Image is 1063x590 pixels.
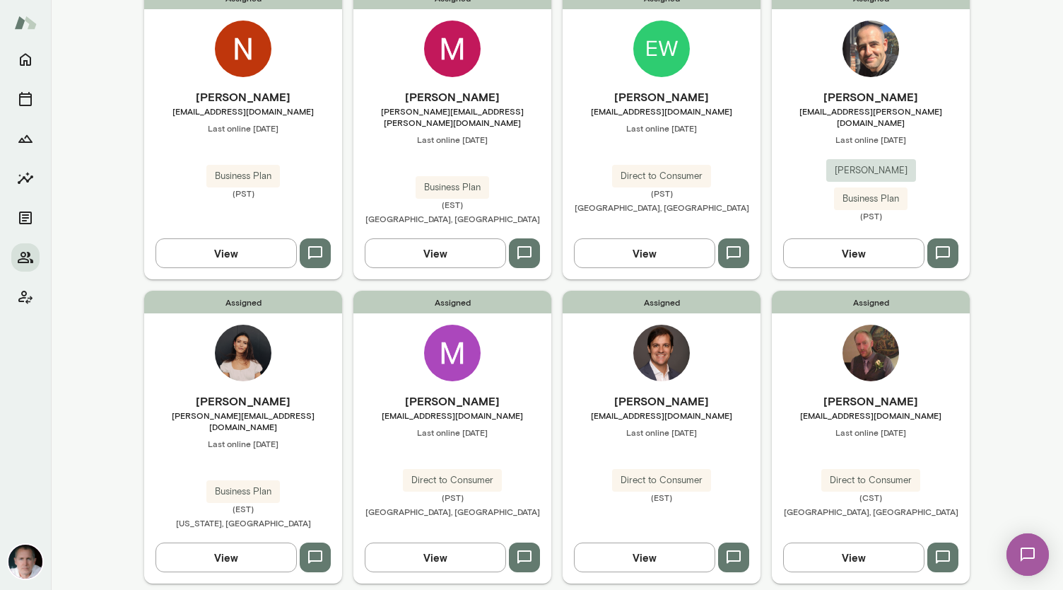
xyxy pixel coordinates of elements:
[772,291,970,313] span: Assigned
[353,393,551,410] h6: [PERSON_NAME]
[772,410,970,421] span: [EMAIL_ADDRESS][DOMAIN_NAME]
[563,410,760,421] span: [EMAIL_ADDRESS][DOMAIN_NAME]
[563,291,760,313] span: Assigned
[353,291,551,313] span: Assigned
[144,410,342,432] span: [PERSON_NAME][EMAIL_ADDRESS][DOMAIN_NAME]
[353,88,551,105] h6: [PERSON_NAME]
[424,21,481,77] img: Mike Fonseca
[353,410,551,421] span: [EMAIL_ADDRESS][DOMAIN_NAME]
[206,169,280,183] span: Business Plan
[144,503,342,514] span: (EST)
[176,518,311,528] span: [US_STATE], [GEOGRAPHIC_DATA]
[612,473,711,487] span: Direct to Consumer
[365,214,540,224] span: [GEOGRAPHIC_DATA], [GEOGRAPHIC_DATA]
[772,88,970,105] h6: [PERSON_NAME]
[11,125,40,153] button: Growth Plan
[155,238,297,268] button: View
[563,105,760,117] span: [EMAIL_ADDRESS][DOMAIN_NAME]
[783,238,924,268] button: View
[633,325,690,381] img: Luciano M
[206,485,280,499] span: Business Plan
[574,543,715,572] button: View
[842,325,899,381] img: Brian Stanley
[353,199,551,210] span: (EST)
[144,438,342,449] span: Last online [DATE]
[144,291,342,313] span: Assigned
[826,163,916,178] span: [PERSON_NAME]
[784,507,958,516] span: [GEOGRAPHIC_DATA], [GEOGRAPHIC_DATA]
[144,88,342,105] h6: [PERSON_NAME]
[574,238,715,268] button: View
[155,543,297,572] button: View
[842,21,899,77] img: Itai Rabinowitz
[633,21,690,77] img: Edward Wexler-Beron
[353,105,551,128] span: [PERSON_NAME][EMAIL_ADDRESS][PERSON_NAME][DOMAIN_NAME]
[11,204,40,232] button: Documents
[416,180,489,195] span: Business Plan
[353,492,551,503] span: (PST)
[215,21,271,77] img: Nicky Berger
[8,545,42,579] img: Mike Lane
[11,45,40,74] button: Home
[772,393,970,410] h6: [PERSON_NAME]
[403,473,502,487] span: Direct to Consumer
[14,9,37,36] img: Mento
[772,210,970,221] span: (PST)
[353,134,551,145] span: Last online [DATE]
[563,492,760,503] span: (EST)
[365,507,540,516] span: [GEOGRAPHIC_DATA], [GEOGRAPHIC_DATA]
[563,427,760,438] span: Last online [DATE]
[772,134,970,145] span: Last online [DATE]
[612,169,711,183] span: Direct to Consumer
[144,187,342,199] span: (PST)
[365,238,506,268] button: View
[821,473,920,487] span: Direct to Consumer
[144,122,342,134] span: Last online [DATE]
[783,543,924,572] button: View
[11,85,40,113] button: Sessions
[11,164,40,192] button: Insights
[772,105,970,128] span: [EMAIL_ADDRESS][PERSON_NAME][DOMAIN_NAME]
[365,543,506,572] button: View
[215,325,271,381] img: Emma Bates
[353,427,551,438] span: Last online [DATE]
[424,325,481,381] img: Michael Ulin
[563,88,760,105] h6: [PERSON_NAME]
[11,283,40,311] button: Client app
[11,243,40,272] button: Members
[144,105,342,117] span: [EMAIL_ADDRESS][DOMAIN_NAME]
[834,192,908,206] span: Business Plan
[772,427,970,438] span: Last online [DATE]
[144,393,342,410] h6: [PERSON_NAME]
[563,393,760,410] h6: [PERSON_NAME]
[563,187,760,199] span: (PST)
[772,492,970,503] span: (CST)
[563,122,760,134] span: Last online [DATE]
[575,202,749,212] span: [GEOGRAPHIC_DATA], [GEOGRAPHIC_DATA]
